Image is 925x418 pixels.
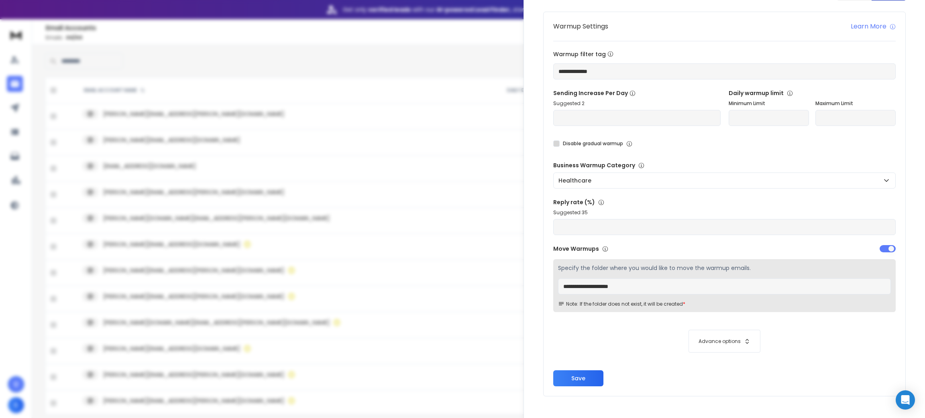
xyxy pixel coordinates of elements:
p: Daily warmup limit [729,89,896,97]
label: Disable gradual warmup [563,140,623,147]
p: Specify the folder where you would like to move the warmup emails. [558,264,891,272]
label: Minimum Limit [729,100,809,107]
a: Learn More [851,22,896,31]
p: Business Warmup Category [553,161,896,169]
p: Suggested 2 [553,100,721,107]
p: Suggested 35 [553,209,896,216]
p: Advance options [699,338,741,345]
p: Healthcare [558,177,595,185]
p: If the folder does not exist, it will be created [580,301,683,307]
h1: Warmup Settings [553,22,608,31]
span: Note: [558,301,578,307]
p: Reply rate (%) [553,198,896,206]
button: Save [553,370,603,386]
label: Maximum Limit [815,100,896,107]
label: Warmup filter tag [553,51,896,57]
button: Advance options [561,330,888,353]
p: Sending Increase Per Day [553,89,721,97]
div: Open Intercom Messenger [896,390,915,410]
p: Move Warmups [553,245,722,253]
